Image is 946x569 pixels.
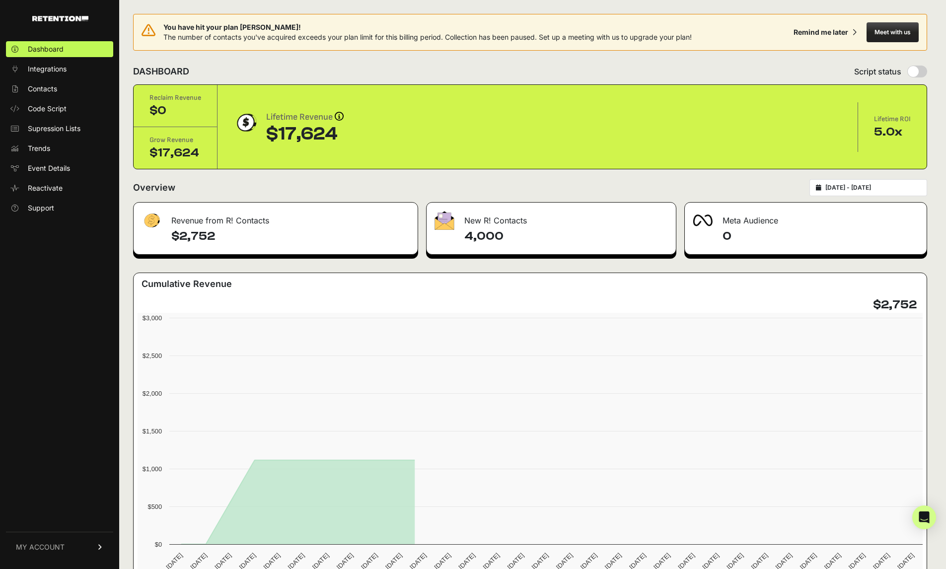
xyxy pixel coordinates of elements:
span: MY ACCOUNT [16,542,65,552]
text: $3,000 [143,314,162,322]
button: Remind me later [790,23,861,41]
span: Script status [854,66,901,77]
span: Contacts [28,84,57,94]
div: Meta Audience [685,203,927,232]
span: Dashboard [28,44,64,54]
div: $17,624 [266,124,344,144]
a: Trends [6,141,113,156]
button: Meet with us [867,22,919,42]
a: Contacts [6,81,113,97]
text: $1,000 [143,465,162,473]
span: The number of contacts you've acquired exceeds your plan limit for this billing period. Collectio... [163,33,692,41]
a: Reactivate [6,180,113,196]
div: 5.0x [874,124,911,140]
h4: $2,752 [171,228,410,244]
div: Grow Revenue [149,135,201,145]
div: Reclaim Revenue [149,93,201,103]
img: Retention.com [32,16,88,21]
h4: 0 [723,228,919,244]
text: $1,500 [143,427,162,435]
div: New R! Contacts [427,203,675,232]
span: Trends [28,143,50,153]
text: $2,500 [143,352,162,359]
a: Event Details [6,160,113,176]
a: Supression Lists [6,121,113,137]
a: Dashboard [6,41,113,57]
h3: Cumulative Revenue [142,277,232,291]
span: Event Details [28,163,70,173]
div: Lifetime ROI [874,114,911,124]
a: Support [6,200,113,216]
img: fa-meta-2f981b61bb99beabf952f7030308934f19ce035c18b003e963880cc3fabeebb7.png [693,214,713,226]
div: $0 [149,103,201,119]
text: $0 [155,541,162,548]
h2: Overview [133,181,175,195]
span: Code Script [28,104,67,114]
span: Support [28,203,54,213]
img: fa-envelope-19ae18322b30453b285274b1b8af3d052b27d846a4fbe8435d1a52b978f639a2.png [435,211,454,230]
span: Supression Lists [28,124,80,134]
text: $2,000 [143,390,162,397]
img: fa-dollar-13500eef13a19c4ab2b9ed9ad552e47b0d9fc28b02b83b90ba0e00f96d6372e9.png [142,211,161,230]
span: Integrations [28,64,67,74]
text: $500 [148,503,162,510]
h2: DASHBOARD [133,65,189,78]
h4: $2,752 [873,297,917,313]
div: $17,624 [149,145,201,161]
div: Lifetime Revenue [266,110,344,124]
div: Remind me later [794,27,848,37]
span: You have hit your plan [PERSON_NAME]! [163,22,692,32]
h4: 4,000 [464,228,667,244]
a: MY ACCOUNT [6,532,113,562]
a: Code Script [6,101,113,117]
div: Open Intercom Messenger [912,505,936,529]
span: Reactivate [28,183,63,193]
div: Revenue from R! Contacts [134,203,418,232]
a: Integrations [6,61,113,77]
img: dollar-coin-05c43ed7efb7bc0c12610022525b4bbbb207c7efeef5aecc26f025e68dcafac9.png [233,110,258,135]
